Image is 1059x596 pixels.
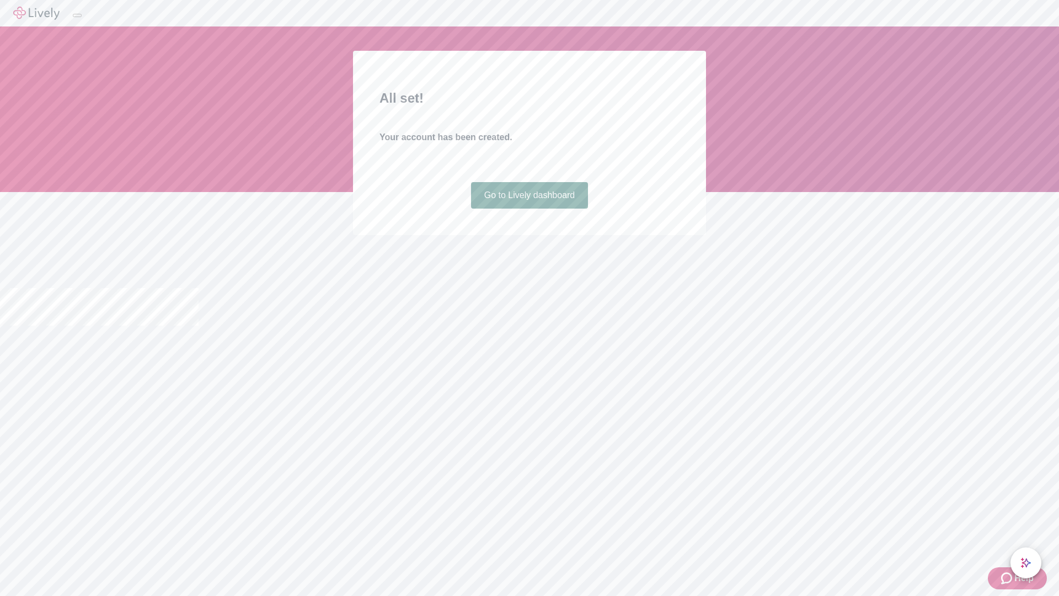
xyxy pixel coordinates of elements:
[1010,547,1041,578] button: chat
[471,182,589,209] a: Go to Lively dashboard
[73,14,82,17] button: Log out
[379,88,680,108] h2: All set!
[1001,572,1014,585] svg: Zendesk support icon
[1020,557,1031,568] svg: Lively AI Assistant
[13,7,60,20] img: Lively
[988,567,1047,589] button: Zendesk support iconHelp
[379,131,680,144] h4: Your account has been created.
[1014,572,1034,585] span: Help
